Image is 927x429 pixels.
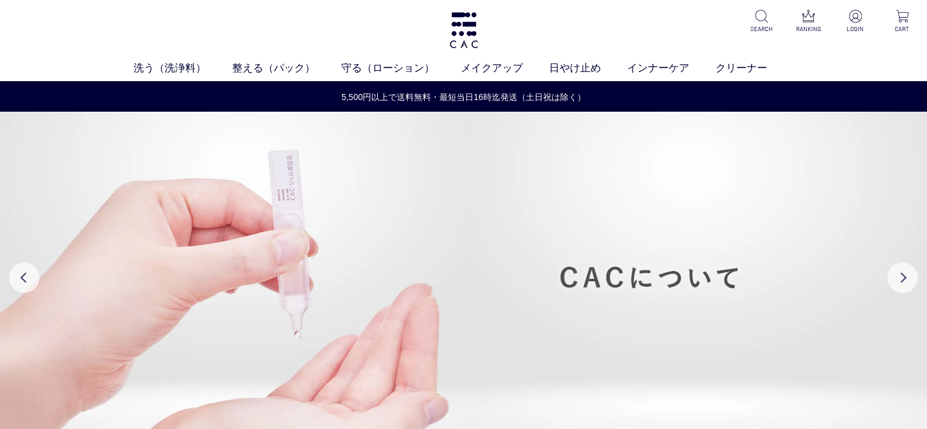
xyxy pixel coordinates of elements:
[341,60,461,76] a: 守る（ローション）
[461,60,549,76] a: メイクアップ
[794,24,823,34] p: RANKING
[887,24,917,34] p: CART
[716,60,794,76] a: クリーナー
[794,10,823,34] a: RANKING
[448,12,480,48] img: logo
[1,91,926,104] a: 5,500円以上で送料無料・最短当日16時迄発送（土日祝は除く）
[887,262,918,293] button: Next
[840,24,870,34] p: LOGIN
[747,10,776,34] a: SEARCH
[9,262,40,293] button: Previous
[133,60,232,76] a: 洗う（洗浄料）
[627,60,716,76] a: インナーケア
[232,60,341,76] a: 整える（パック）
[887,10,917,34] a: CART
[840,10,870,34] a: LOGIN
[747,24,776,34] p: SEARCH
[549,60,627,76] a: 日やけ止め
